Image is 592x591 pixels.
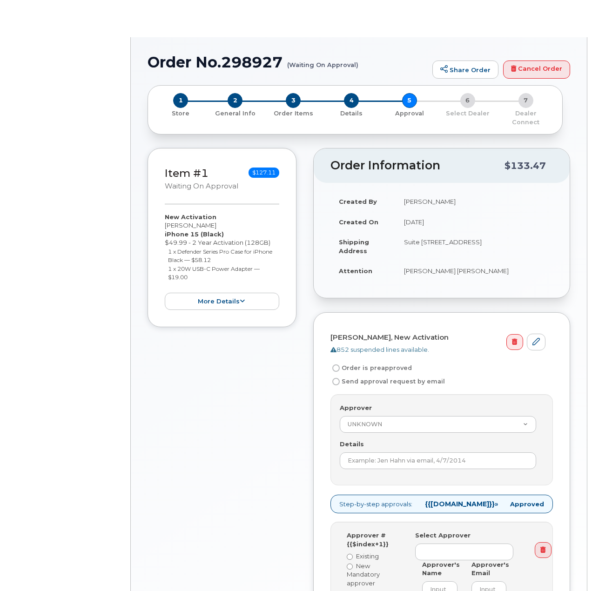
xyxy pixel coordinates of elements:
[339,267,372,275] strong: Attention
[503,60,570,79] a: Cancel Order
[268,109,319,118] p: Order Items
[339,198,377,205] strong: Created By
[168,265,260,281] small: 1 x 20W USB-C Power Adapter — $19.00
[425,501,498,507] span: »
[396,261,553,281] td: [PERSON_NAME] [PERSON_NAME]
[471,560,507,578] label: Approver's Email
[330,495,553,514] p: Step-by-step approvals:
[347,554,353,560] input: Existing
[286,93,301,108] span: 3
[432,60,498,79] a: Share Order
[168,248,272,264] small: 1 x Defender Series Pro Case for iPhone Black — $58.12
[287,54,358,68] small: (Waiting On Approval)
[165,293,279,310] button: more details
[173,93,188,108] span: 1
[165,167,209,180] a: Item #1
[347,564,353,570] input: New
[210,109,261,118] p: General Info
[206,108,264,118] a: 2 General Info
[510,500,544,509] strong: Approved
[148,54,428,70] h1: Order No.298927
[347,562,401,571] label: New
[340,440,364,449] label: Details
[323,108,381,118] a: 4 Details
[344,93,359,108] span: 4
[165,230,224,238] strong: iPhone 15 (Black)
[396,212,553,232] td: [DATE]
[396,232,553,261] td: Suite [STREET_ADDRESS]
[330,334,545,342] h4: [PERSON_NAME], New Activation
[347,531,401,548] label: Approver # {{$index+1}}
[396,191,553,212] td: [PERSON_NAME]
[425,500,495,508] strong: {{[DOMAIN_NAME]}}
[339,218,378,226] strong: Created On
[347,570,401,587] div: Mandatory approver
[330,363,412,374] label: Order is preapproved
[159,109,202,118] p: Store
[339,238,369,255] strong: Shipping Address
[165,182,238,190] small: Waiting On Approval
[165,213,216,221] strong: New Activation
[165,213,279,310] div: [PERSON_NAME] $49.99 - 2 Year Activation (128GB)
[249,168,279,178] span: $127.11
[332,378,340,385] input: Send approval request by email
[340,452,536,469] input: Example: Jen Hahn via email, 4/7/2014
[326,109,377,118] p: Details
[422,560,457,578] label: Approver's Name
[330,159,505,172] h2: Order Information
[330,376,445,387] label: Send approval request by email
[505,157,546,175] div: $133.47
[155,108,206,118] a: 1 Store
[332,364,340,372] input: Order is preapproved
[330,345,545,354] div: 852 suspended lines available.
[340,403,372,412] label: Approver
[415,531,471,540] label: Select Approver
[264,108,323,118] a: 3 Order Items
[347,552,401,561] label: Existing
[228,93,242,108] span: 2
